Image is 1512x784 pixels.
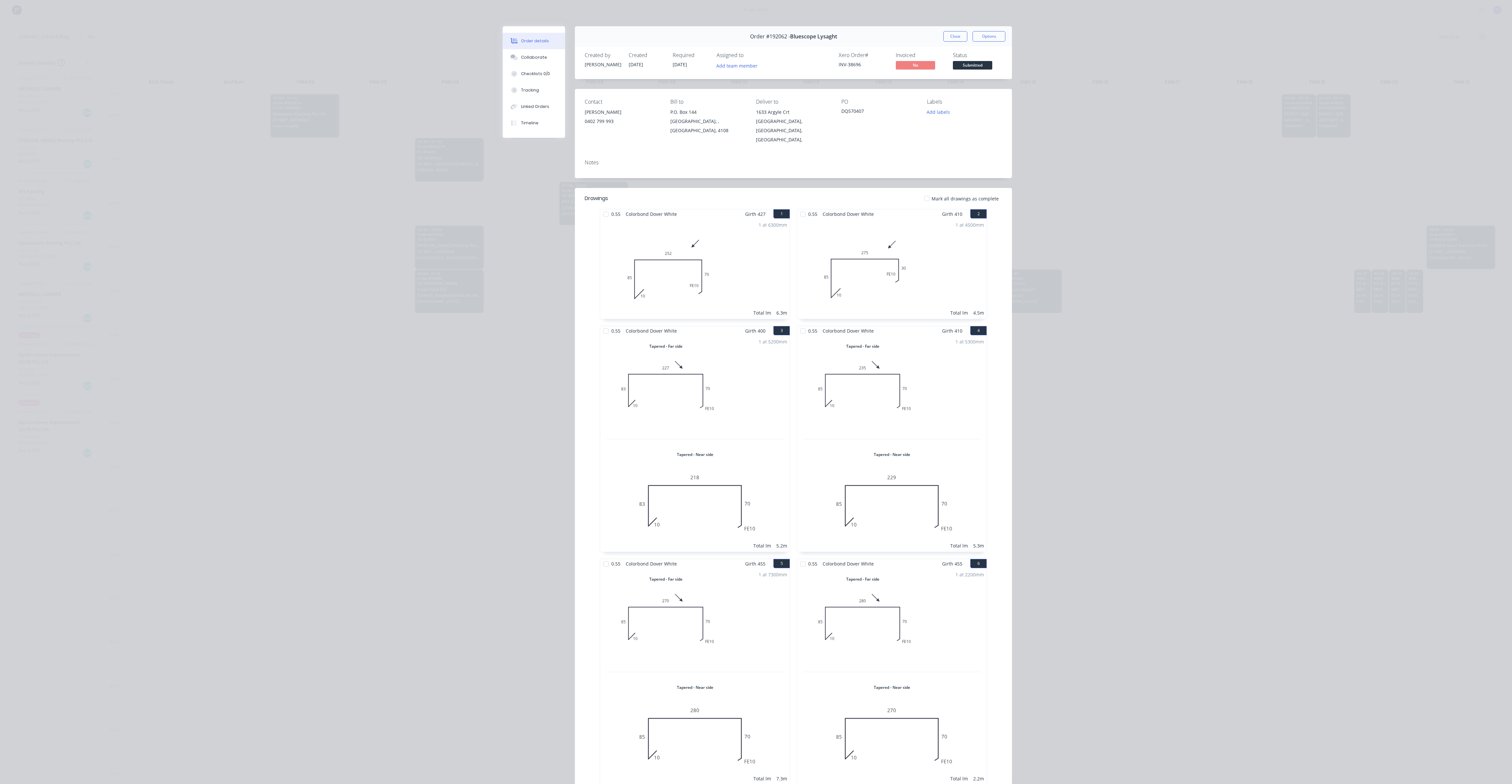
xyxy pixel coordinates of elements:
[673,61,687,68] span: [DATE]
[896,61,935,69] span: No
[609,559,623,568] span: 0.55
[776,775,787,782] div: 7.3m
[756,117,831,144] div: [GEOGRAPHIC_DATA], [GEOGRAPHIC_DATA], [GEOGRAPHIC_DATA],
[753,309,771,316] div: Total lm
[521,71,550,77] div: Checklists 0/0
[839,52,888,58] div: Xero Order #
[896,52,945,58] div: Invoiced
[585,52,621,58] div: Created by
[806,559,820,568] span: 0.55
[756,99,831,105] div: Deliver to
[820,209,876,219] span: Colorbond Dover White
[756,108,831,144] div: 1633 Argyle Crt[GEOGRAPHIC_DATA], [GEOGRAPHIC_DATA], [GEOGRAPHIC_DATA],
[955,571,984,578] div: 1 at 2200mm
[841,108,916,117] div: DQ570407
[503,49,565,66] button: Collaborate
[820,559,876,568] span: Colorbond Dover White
[955,338,984,345] div: 1 at 5300mm
[503,82,565,98] button: Tracking
[503,33,565,49] button: Order details
[950,775,968,782] div: Total lm
[623,326,680,336] span: Colorbond Dover White
[953,61,992,69] span: Submitted
[750,33,790,40] span: Order #192062 -
[521,54,547,60] div: Collaborate
[585,108,660,129] div: [PERSON_NAME]0402 799 993
[806,209,820,219] span: 0.55
[753,542,771,549] div: Total lm
[790,33,837,40] span: Bluescope Lysaght
[973,775,984,782] div: 2.2m
[600,336,790,552] div: Tapered - Far side01083227FE1070Tapered - Near side01083218FE10701 at 5200mmTotal lm5.2m
[953,61,992,71] button: Submitted
[745,209,766,219] span: Girth 427
[673,52,709,58] div: Required
[973,309,984,316] div: 4.5m
[609,326,623,336] span: 0.55
[950,542,968,549] div: Total lm
[950,309,968,316] div: Total lm
[623,209,680,219] span: Colorbond Dover White
[759,221,787,228] div: 1 at 6300mm
[745,559,766,568] span: Girth 455
[841,99,916,105] div: PO
[585,159,1002,166] div: Notes
[806,326,820,336] span: 0.55
[629,52,665,58] div: Created
[797,219,987,319] div: 01085275FE10301 at 4500mmTotal lm4.5m
[773,559,790,568] button: 5
[585,108,660,117] div: [PERSON_NAME]
[585,195,608,202] div: Drawings
[759,571,787,578] div: 1 at 7300mm
[773,209,790,218] button: 1
[773,326,790,335] button: 3
[756,108,831,117] div: 1633 Argyle Crt
[820,326,876,336] span: Colorbond Dover White
[717,52,782,58] div: Assigned to
[973,31,1005,42] button: Options
[970,209,987,218] button: 2
[609,209,623,219] span: 0.55
[521,120,538,126] div: Timeline
[839,61,888,68] div: INV-38696
[585,117,660,126] div: 0402 799 993
[585,61,621,68] div: [PERSON_NAME]
[970,559,987,568] button: 6
[923,108,954,116] button: Add labels
[776,309,787,316] div: 6.3m
[953,52,1002,58] div: Status
[970,326,987,335] button: 4
[521,104,549,110] div: Linked Orders
[943,31,967,42] button: Close
[503,66,565,82] button: Checklists 0/0
[776,542,787,549] div: 5.2m
[521,38,549,44] div: Order details
[623,559,680,568] span: Colorbond Dover White
[600,219,790,319] div: 01085252FE10701 at 6300mmTotal lm6.3m
[932,195,999,202] span: Mark all drawings as complete
[503,98,565,115] button: Linked Orders
[503,115,565,131] button: Timeline
[942,209,962,219] span: Girth 410
[753,775,771,782] div: Total lm
[585,99,660,105] div: Contact
[955,221,984,228] div: 1 at 4500mm
[759,338,787,345] div: 1 at 5200mm
[717,61,761,70] button: Add team member
[927,99,1002,105] div: Labels
[629,61,643,68] span: [DATE]
[942,559,962,568] span: Girth 455
[670,117,745,135] div: [GEOGRAPHIC_DATA], , [GEOGRAPHIC_DATA], 4108
[670,108,745,117] div: P.O. Box 144
[745,326,766,336] span: Girth 400
[670,99,745,105] div: Bill to
[797,336,987,552] div: Tapered - Far side01085235FE1070Tapered - Near side01085229FE10701 at 5300mmTotal lm5.3m
[973,542,984,549] div: 5.3m
[942,326,962,336] span: Girth 410
[521,87,539,93] div: Tracking
[713,61,761,70] button: Add team member
[670,108,745,135] div: P.O. Box 144[GEOGRAPHIC_DATA], , [GEOGRAPHIC_DATA], 4108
